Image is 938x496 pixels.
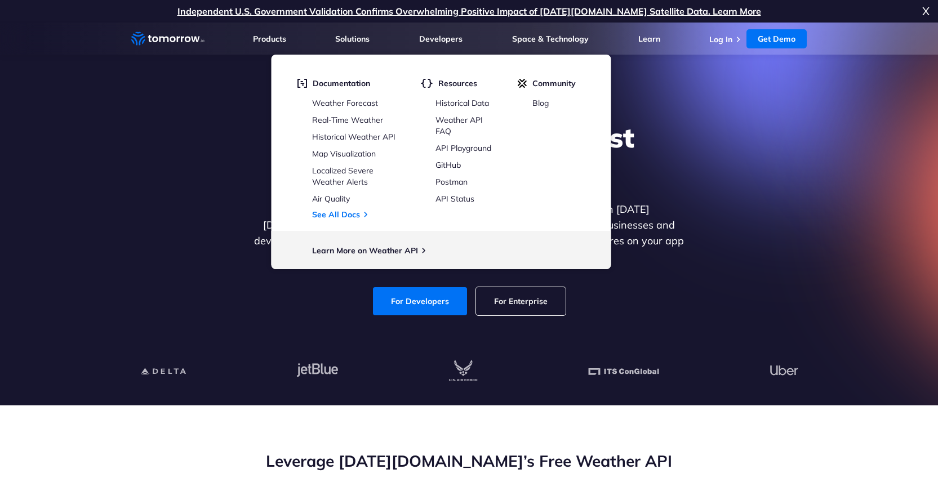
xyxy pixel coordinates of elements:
a: Home link [131,30,205,47]
img: doc.svg [297,78,307,88]
a: Historical Data [435,98,489,108]
h1: Explore the World’s Best Weather API [252,120,687,188]
a: Developers [419,34,463,44]
a: GitHub [435,160,461,170]
span: Resources [438,78,477,88]
a: Space & Technology [512,34,589,44]
a: Localized Severe Weather Alerts [312,166,374,187]
img: brackets.svg [420,78,433,88]
span: Documentation [313,78,370,88]
a: Learn More on Weather API [312,245,418,256]
a: See All Docs [312,209,360,220]
img: tio-c.svg [517,78,527,88]
a: Products [253,34,286,44]
a: API Playground [435,143,491,153]
p: Get reliable and precise weather data through our free API. Count on [DATE][DOMAIN_NAME] for quic... [252,202,687,265]
a: Postman [435,177,468,187]
a: Get Demo [746,29,807,48]
a: Learn [638,34,660,44]
a: Real-Time Weather [312,115,383,125]
a: Weather API FAQ [435,115,483,136]
span: Community [532,78,576,88]
a: Solutions [335,34,370,44]
a: Historical Weather API [312,132,395,142]
a: API Status [435,194,474,204]
h2: Leverage [DATE][DOMAIN_NAME]’s Free Weather API [131,450,807,472]
a: Air Quality [312,194,350,204]
a: For Developers [373,287,467,315]
a: Independent U.S. Government Validation Confirms Overwhelming Positive Impact of [DATE][DOMAIN_NAM... [177,6,761,17]
a: Log In [709,34,732,44]
a: For Enterprise [476,287,566,315]
a: Map Visualization [312,149,376,159]
a: Blog [532,98,549,108]
a: Weather Forecast [312,98,378,108]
